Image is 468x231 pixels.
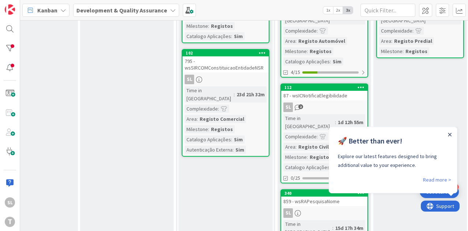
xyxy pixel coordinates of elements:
[5,217,15,227] div: T
[379,47,403,55] div: Milestone
[209,22,235,30] div: Registos
[232,135,245,144] div: Sim
[235,90,267,98] div: 23d 21h 32m
[323,7,333,14] span: 1x
[37,6,57,15] span: Kanban
[361,4,415,17] input: Quick Filter...
[185,125,208,133] div: Milestone
[331,57,343,66] div: Sim
[333,7,343,14] span: 2x
[281,84,367,91] div: 112
[379,37,391,45] div: Area
[284,191,367,196] div: 340
[197,115,198,123] span: :
[283,143,295,151] div: Area
[283,103,293,112] div: SL
[283,37,295,45] div: Area
[295,143,297,151] span: :
[5,197,15,208] div: SL
[404,47,429,55] div: Registos
[182,56,269,72] div: 795 - wsSIRCOMConstituicaoEntidadeNSR
[283,163,330,171] div: Catalogo Aplicações
[185,32,231,40] div: Catalogo Aplicações
[281,208,367,218] div: SL
[284,85,367,90] div: 112
[182,50,269,56] div: 102
[208,125,209,133] span: :
[185,146,233,154] div: Autenticação Externa
[233,146,234,154] span: :
[330,57,331,66] span: :
[185,115,197,123] div: Area
[329,127,460,196] iframe: UserGuiding Product Updates RC Tooltip
[283,133,317,141] div: Complexidade
[231,32,232,40] span: :
[298,104,303,109] span: 2
[283,208,293,218] div: SL
[317,27,318,35] span: :
[412,27,414,35] span: :
[185,105,218,113] div: Complexidade
[198,115,246,123] div: Registo Comercial
[281,91,367,100] div: 87 - wsICNotificaElegibilidade
[335,118,336,126] span: :
[308,47,333,55] div: Registos
[186,51,269,56] div: 102
[232,32,245,40] div: Sim
[283,57,330,66] div: Catalogo Aplicações
[283,27,317,35] div: Complexidade
[185,22,208,30] div: Milestone
[343,7,353,14] span: 3x
[280,83,368,183] a: 11287 - wsICNotificaElegibilidadeSLTime in [GEOGRAPHIC_DATA]:1d 12h 55mComplexidade:Area:Registo ...
[297,37,347,45] div: Registo Automóvel
[307,47,308,55] span: :
[281,190,367,206] div: 340859 - wsRAPesquisaNome
[218,105,219,113] span: :
[283,153,307,161] div: Milestone
[307,153,308,161] span: :
[15,1,33,10] span: Support
[336,118,365,126] div: 1d 12h 55m
[308,153,333,161] div: Registos
[185,135,231,144] div: Catalogo Aplicações
[234,146,246,154] div: Sim
[291,68,300,76] span: 4/15
[182,75,269,84] div: SL
[281,197,367,206] div: 859 - wsRAPesquisaNome
[185,86,234,103] div: Time in [GEOGRAPHIC_DATA]
[297,143,331,151] div: Registo Civil
[283,114,335,130] div: Time in [GEOGRAPHIC_DATA]
[76,7,167,14] b: Development & Quality Assurance
[283,47,307,55] div: Milestone
[295,37,297,45] span: :
[317,133,318,141] span: :
[281,190,367,197] div: 340
[291,174,300,182] span: 0/25
[182,50,269,72] div: 102795 - wsSIRCOMConstituicaoEntidadeNSR
[392,37,434,45] div: Registo Predial
[391,37,392,45] span: :
[379,27,412,35] div: Complexidade
[182,49,269,157] a: 102795 - wsSIRCOMConstituicaoEntidadeNSRSLTime in [GEOGRAPHIC_DATA]:23d 21h 32mComplexidade:Area:...
[209,125,235,133] div: Registos
[281,84,367,100] div: 11287 - wsICNotificaElegibilidade
[208,22,209,30] span: :
[231,135,232,144] span: :
[281,103,367,112] div: SL
[403,47,404,55] span: :
[234,90,235,98] span: :
[185,75,194,84] div: SL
